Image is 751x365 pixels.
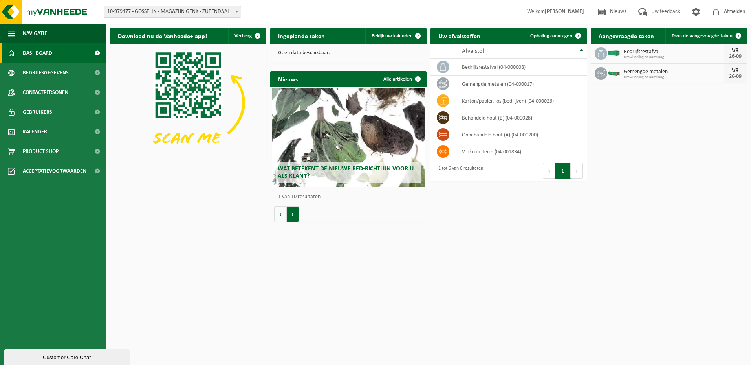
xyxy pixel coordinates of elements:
span: Bekijk uw kalender [372,33,412,39]
span: Bedrijfsrestafval [624,49,724,55]
h2: Nieuws [270,71,306,87]
span: Bedrijfsgegevens [23,63,69,83]
span: Afvalstof [462,48,484,54]
td: verkoop items (04-001834) [456,143,587,160]
span: Wat betekent de nieuwe RED-richtlijn voor u als klant? [278,166,414,179]
img: Download de VHEPlus App [110,44,266,161]
td: gemengde metalen (04-000017) [456,76,587,92]
img: HK-XC-30-GN-00 [607,49,621,56]
td: onbehandeld hout (A) (04-000200) [456,126,587,143]
p: 1 van 10 resultaten [278,194,423,200]
strong: [PERSON_NAME] [545,9,584,15]
a: Toon de aangevraagde taken [665,28,746,44]
td: bedrijfsrestafval (04-000008) [456,59,587,76]
span: Toon de aangevraagde taken [672,33,733,39]
button: Volgende [287,206,299,222]
span: 10-979477 - GOSSELIN - MAGAZIJN GENK - ZUTENDAAL [104,6,241,18]
span: Omwisseling op aanvraag [624,55,724,60]
span: Ophaling aanvragen [530,33,572,39]
span: Navigatie [23,24,47,43]
h2: Download nu de Vanheede+ app! [110,28,215,43]
div: VR [727,48,743,54]
button: Next [571,163,583,179]
img: HK-XC-10-GN-00 [607,69,621,76]
div: 26-09 [727,74,743,79]
span: Kalender [23,122,47,142]
span: 10-979477 - GOSSELIN - MAGAZIJN GENK - ZUTENDAAL [104,6,241,17]
h2: Aangevraagde taken [591,28,662,43]
button: Verberg [228,28,266,44]
h2: Ingeplande taken [270,28,333,43]
h2: Uw afvalstoffen [430,28,488,43]
div: 26-09 [727,54,743,59]
a: Ophaling aanvragen [524,28,586,44]
a: Bekijk uw kalender [365,28,426,44]
button: Vorige [274,206,287,222]
td: karton/papier, los (bedrijven) (04-000026) [456,92,587,109]
button: 1 [555,163,571,179]
button: Previous [543,163,555,179]
td: behandeld hout (B) (04-000028) [456,109,587,126]
span: Acceptatievoorwaarden [23,161,86,181]
div: VR [727,68,743,74]
iframe: chat widget [4,348,131,365]
a: Wat betekent de nieuwe RED-richtlijn voor u als klant? [272,88,425,187]
span: Contactpersonen [23,83,68,102]
span: Dashboard [23,43,52,63]
span: Omwisseling op aanvraag [624,75,724,80]
span: Gebruikers [23,102,52,122]
a: Alle artikelen [377,71,426,87]
span: Gemengde metalen [624,69,724,75]
span: Verberg [234,33,252,39]
span: Product Shop [23,142,59,161]
div: 1 tot 6 van 6 resultaten [434,162,483,179]
p: Geen data beschikbaar. [278,50,419,56]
